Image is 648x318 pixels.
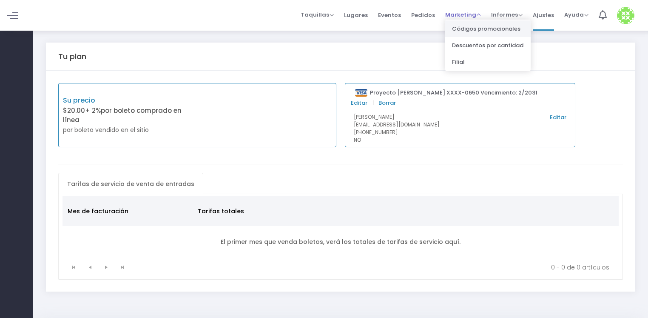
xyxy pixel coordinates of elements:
[301,11,329,19] font: Taquillas
[221,238,460,246] font: El primer mes que venda boletos, verá los totales de tarifas de servicio aquí.
[344,11,368,19] font: Lugares
[354,136,361,143] font: NO
[58,51,86,62] font: Tu plan
[378,99,396,107] font: Borrar
[354,121,440,128] font: [EMAIL_ADDRESS][DOMAIN_NAME]
[63,196,619,257] div: Tabla de datos
[452,41,523,49] font: Descuentos por cantidad
[67,180,194,188] font: Tarifas de servicio de venta de entradas
[551,263,609,272] font: 0 - 0 de 0 artículos
[452,25,520,33] font: Códigos promocionales
[63,95,95,105] font: Su precio
[63,106,182,125] font: por boleto comprado en línea
[351,99,367,107] font: Editar
[564,11,584,19] font: Ayuda
[533,11,554,19] font: Ajustes
[445,11,476,19] font: Marketing
[68,207,128,215] font: Mes de facturación
[372,99,374,107] font: |
[355,89,367,97] img: visa.png
[452,58,465,66] font: Filial
[63,126,149,134] font: por boleto vendido en el sitio
[354,129,398,136] font: [PHONE_NUMBER]
[491,11,518,19] font: Informes
[198,207,244,215] font: Tarifas totales
[550,113,566,121] font: Editar
[63,106,85,115] font: $20.00
[354,113,395,120] font: [PERSON_NAME]
[378,11,401,19] font: Eventos
[411,11,435,19] font: Pedidos
[85,106,101,115] font: + 2%
[370,89,537,97] font: Proyecto [PERSON_NAME] XXXX-0650 Vencimiento: 2/2031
